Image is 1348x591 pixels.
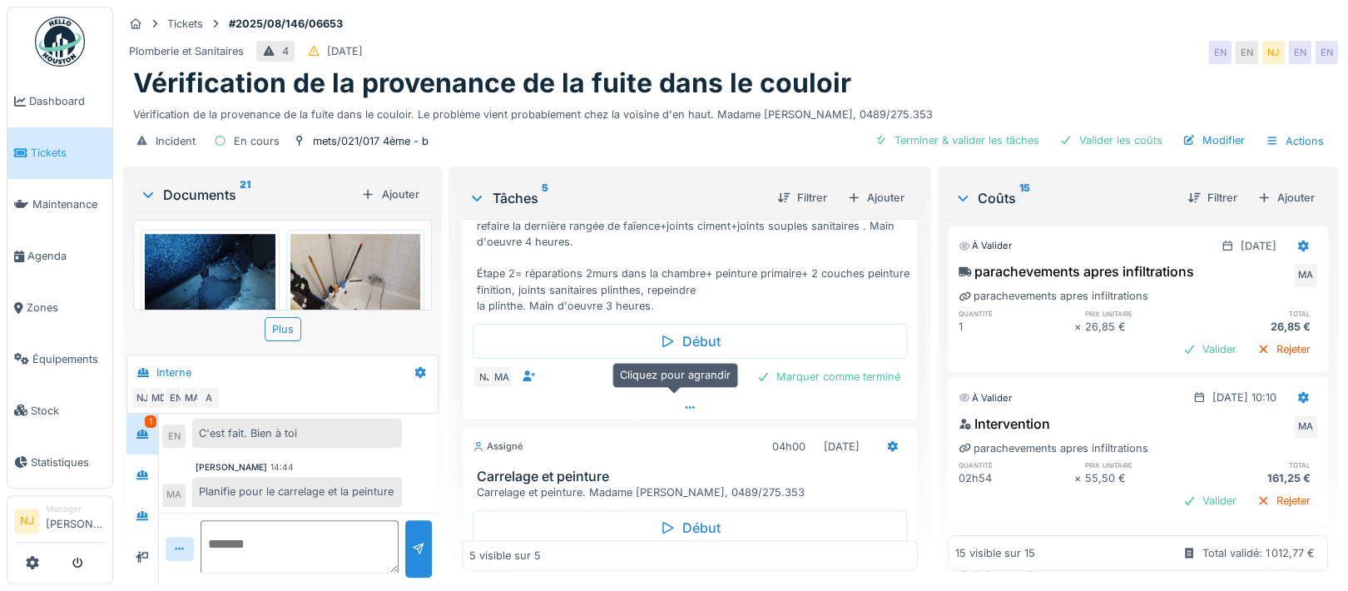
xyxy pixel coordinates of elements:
div: 55,50 € [1085,470,1202,486]
div: Intervention [959,414,1050,434]
div: Étape 1= Nettoyage sous la baignoire, appliquer la cloison sous la baignoire+trappe, refaire la d... [476,202,909,314]
div: × [1074,470,1085,486]
a: Tickets [7,127,112,179]
div: [DATE] [1241,238,1276,254]
div: [DATE] [327,43,363,59]
div: 04h00 [772,439,805,454]
div: parachevements apres infiltrations [959,288,1148,304]
div: 1 [959,319,1075,335]
div: [DATE] 10:10 [1212,390,1276,405]
div: Début [473,510,906,545]
div: Plomberie et Sanitaires [129,43,244,59]
div: C'est fait. Bien à toi [192,419,402,448]
div: NJ [1261,41,1285,64]
div: MA [1294,415,1317,439]
div: MA [162,484,186,507]
div: MD [147,386,171,410]
li: NJ [14,509,39,534]
div: Début [473,324,906,359]
h6: quantité [959,308,1075,319]
h6: total [1201,308,1317,319]
div: 15 visible sur 15 [955,545,1035,561]
span: Statistiques [31,454,106,470]
a: Équipements [7,334,112,385]
div: Ajouter [354,183,425,206]
h3: Carrelage et peinture [476,469,909,484]
div: Ajouter [840,186,911,209]
div: A [197,386,221,410]
span: Maintenance [32,196,106,212]
div: parachevements apres infiltrations [959,261,1194,281]
div: 02h54 [959,470,1075,486]
div: Ajouter [1251,186,1321,209]
span: Agenda [27,248,106,264]
h6: prix unitaire [1085,459,1202,470]
div: mets/021/017 4ème - b [313,133,429,149]
li: [PERSON_NAME] [46,503,106,539]
div: Planifie pour le carrelage et la peinture [192,477,402,506]
a: Stock [7,385,112,436]
div: EN [1208,41,1232,64]
div: Modifier [1176,129,1251,151]
div: En cours [234,133,280,149]
div: Assigné [473,440,523,454]
div: Documents [140,185,354,205]
div: [PERSON_NAME] [196,461,267,474]
img: Badge_color-CXgf-gQk.svg [35,17,85,67]
div: 1 [145,415,156,428]
div: 26,85 € [1085,319,1202,335]
div: [DATE] [824,439,860,454]
h6: total [1201,459,1317,470]
span: Équipements [32,351,106,367]
div: MA [489,365,513,389]
div: Tâches [468,188,763,208]
div: À valider [959,391,1012,405]
div: Filtrer [1181,186,1244,209]
div: Actions [1258,129,1331,153]
div: EN [1315,41,1338,64]
img: xt0p64pnskavbih5poejhkckqd46 [290,234,421,332]
div: Tickets [167,16,203,32]
div: Vérification de la provenance de la fuite dans le couloir. Le problème vient probablement chez la... [133,100,1328,122]
sup: 21 [240,185,250,205]
div: EN [162,425,186,448]
div: Valider [1176,489,1243,512]
div: Rejeter [1250,338,1317,360]
div: Manager [46,503,106,515]
h1: Vérification de la provenance de la fuite dans le couloir [133,67,851,99]
sup: 15 [1019,188,1030,208]
div: parachevements apres infiltrations [959,440,1148,456]
span: Stock [31,403,106,419]
a: Maintenance [7,179,112,231]
a: Zones [7,282,112,334]
a: Dashboard [7,76,112,127]
div: Plus [265,317,301,341]
div: Filtrer [771,186,834,209]
div: Coûts [954,188,1174,208]
div: Valider les coûts [1053,129,1169,151]
sup: 5 [541,188,548,208]
div: MA [181,386,204,410]
h6: prix unitaire [1085,308,1202,319]
div: Carrelage et peinture. Madame [PERSON_NAME], 0489/275.353 [476,484,909,500]
div: Rejeter [1250,489,1317,512]
div: Valider [1176,338,1243,360]
div: Marquer comme terminé [750,365,907,388]
div: Interne [156,365,191,380]
div: 4 [282,43,289,59]
img: fxb7hn5z7mn3cwc1rhshtmo3ihck [145,234,275,332]
span: Tickets [31,145,106,161]
span: Zones [27,300,106,315]
div: MA [1294,264,1317,287]
div: × [1074,319,1085,335]
a: Statistiques [7,436,112,488]
div: EN [164,386,187,410]
div: NJ [473,365,496,389]
div: 161,25 € [1201,470,1317,486]
div: NJ [131,386,154,410]
div: 14:44 [270,461,294,474]
span: Dashboard [29,93,106,109]
div: Terminer & valider les tâches [868,129,1046,151]
div: Cliquez pour agrandir [612,363,738,387]
div: 26,85 € [1201,319,1317,335]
